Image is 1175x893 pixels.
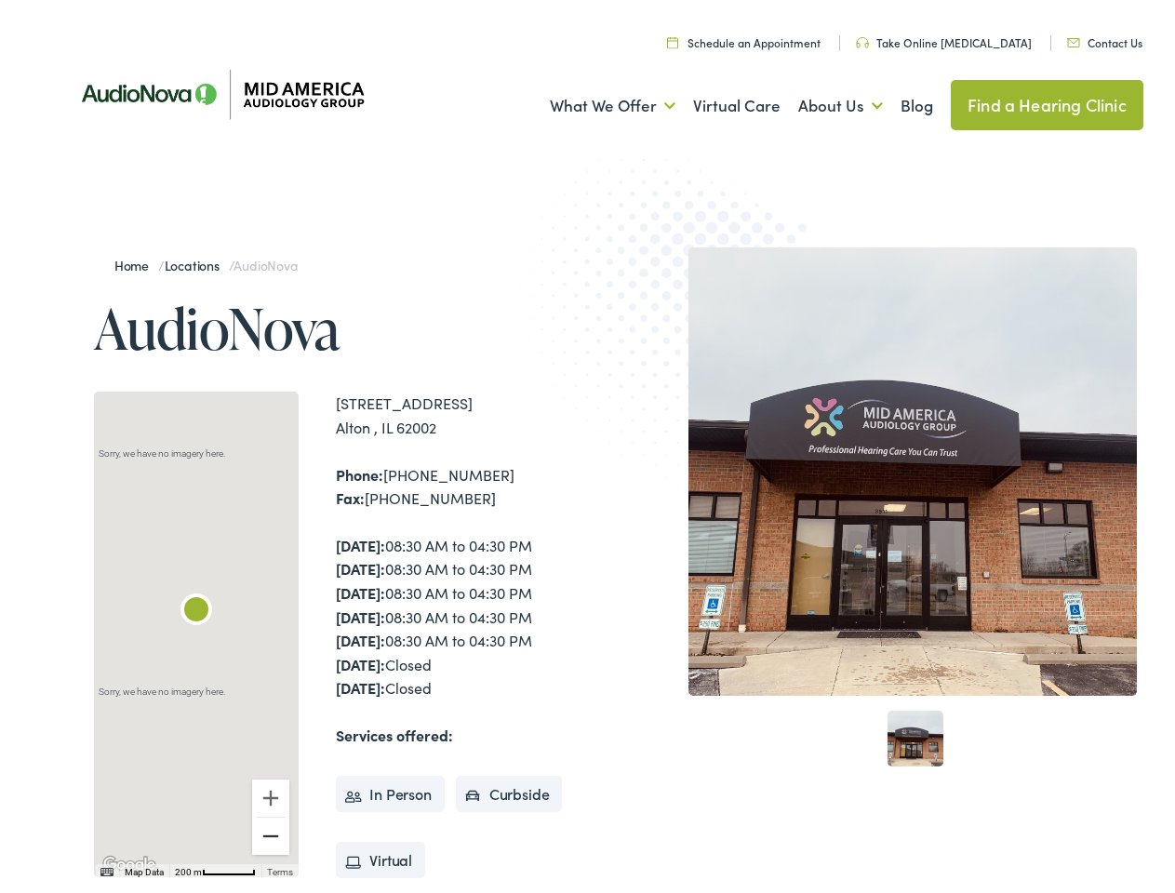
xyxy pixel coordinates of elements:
img: Google [99,847,160,872]
div: [PHONE_NUMBER] [PHONE_NUMBER] [336,458,595,505]
span: 200 m [175,861,202,872]
a: Take Online [MEDICAL_DATA] [856,29,1032,45]
a: 1 [888,705,943,761]
a: Home [114,250,158,269]
button: Zoom out [252,812,289,849]
img: utility icon [1067,33,1080,42]
img: utility icon [856,32,869,43]
strong: Services offered: [336,719,453,740]
strong: [DATE]: [336,672,385,692]
div: 08:30 AM to 04:30 PM 08:30 AM to 04:30 PM 08:30 AM to 04:30 PM 08:30 AM to 04:30 PM 08:30 AM to 0... [336,528,595,695]
button: Keyboard shortcuts [100,860,113,873]
a: About Us [798,66,883,135]
span: / / [114,250,298,269]
strong: [DATE]: [336,624,385,645]
li: Virtual [336,836,425,873]
a: Find a Hearing Clinic [951,74,1143,125]
strong: [DATE]: [336,601,385,621]
a: What We Offer [550,66,675,135]
strong: Phone: [336,459,383,479]
a: Schedule an Appointment [667,29,821,45]
div: [STREET_ADDRESS] Alton , IL 62002 [336,386,595,433]
a: Open this area in Google Maps (opens a new window) [99,847,160,872]
span: AudioNova [234,250,297,269]
a: Locations [165,250,229,269]
img: utility icon [667,31,678,43]
button: Map Scale: 200 m per 54 pixels [169,859,261,872]
a: Virtual Care [693,66,781,135]
div: AudioNova [174,584,219,629]
h1: AudioNova [94,292,595,353]
li: In Person [336,770,445,807]
a: Terms (opens in new tab) [267,861,293,872]
li: Curbside [456,770,563,807]
strong: [DATE]: [336,553,385,573]
strong: [DATE]: [336,577,385,597]
strong: [DATE]: [336,529,385,550]
a: Blog [901,66,933,135]
strong: Fax: [336,482,365,502]
strong: [DATE]: [336,648,385,669]
button: Map Data [125,860,164,873]
a: Contact Us [1067,29,1142,45]
button: Zoom in [252,774,289,811]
